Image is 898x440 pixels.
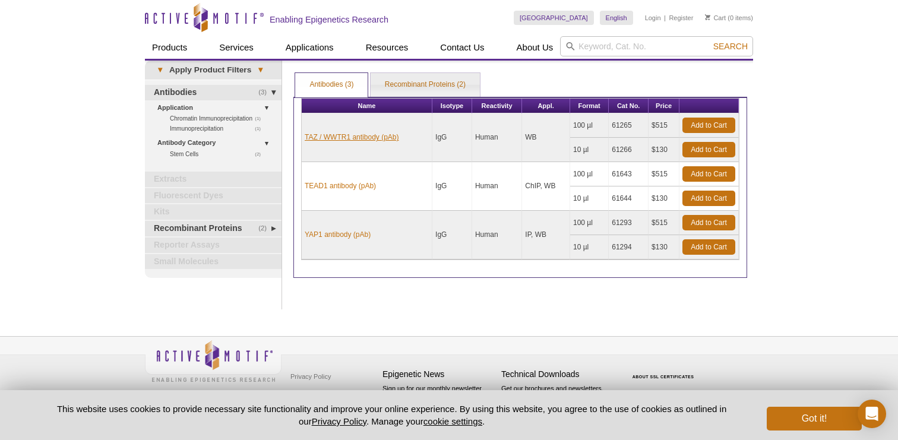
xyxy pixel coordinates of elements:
[151,65,169,75] span: ▾
[570,138,609,162] td: 10 µl
[432,113,472,162] td: IgG
[287,385,350,403] a: Terms & Conditions
[258,221,273,236] span: (2)
[157,102,274,114] a: Application
[472,162,522,211] td: Human
[682,166,735,182] a: Add to Cart
[649,186,679,211] td: $130
[382,384,495,424] p: Sign up for our monthly newsletter highlighting recent publications in the field of epigenetics.
[560,36,753,56] input: Keyword, Cat. No.
[305,132,399,143] a: TAZ / WWTR1 antibody (pAb)
[649,162,679,186] td: $515
[620,357,709,384] table: Click to Verify - This site chose Symantec SSL for secure e-commerce and confidential communicati...
[432,99,472,113] th: Isotype
[501,369,614,379] h4: Technical Downloads
[609,186,649,211] td: 61644
[157,137,274,149] a: Antibody Category
[279,36,341,59] a: Applications
[682,142,735,157] a: Add to Cart
[145,172,282,187] a: Extracts
[649,211,679,235] td: $515
[682,118,735,133] a: Add to Cart
[609,138,649,162] td: 61266
[472,99,522,113] th: Reactivity
[609,235,649,259] td: 61294
[433,36,491,59] a: Contact Us
[145,204,282,220] a: Kits
[609,113,649,138] td: 61265
[305,181,376,191] a: TEAD1 antibody (pAb)
[510,36,561,59] a: About Us
[682,239,735,255] a: Add to Cart
[145,221,282,236] a: (2)Recombinant Proteins
[255,149,267,159] span: (2)
[522,99,570,113] th: Appl.
[609,99,649,113] th: Cat No.
[145,85,282,100] a: (3)Antibodies
[705,11,753,25] li: (0 items)
[669,14,693,22] a: Register
[145,238,282,253] a: Reporter Assays
[522,162,570,211] td: ChIP, WB
[522,113,570,162] td: WB
[170,124,267,134] a: (1)Immunoprecipitation
[609,211,649,235] td: 61293
[312,416,366,426] a: Privacy Policy
[145,254,282,270] a: Small Molecules
[710,41,751,52] button: Search
[570,99,609,113] th: Format
[302,99,432,113] th: Name
[649,113,679,138] td: $515
[255,124,267,134] span: (1)
[767,407,862,430] button: Got it!
[664,11,666,25] li: |
[36,403,747,428] p: This website uses cookies to provide necessary site functionality and improve your online experie...
[649,235,679,259] td: $130
[145,36,194,59] a: Products
[633,375,694,379] a: ABOUT SSL CERTIFICATES
[570,235,609,259] td: 10 µl
[212,36,261,59] a: Services
[423,416,482,426] button: cookie settings
[258,85,273,100] span: (3)
[522,211,570,259] td: IP, WB
[713,42,748,51] span: Search
[295,73,368,97] a: Antibodies (3)
[645,14,661,22] a: Login
[858,400,886,428] div: Open Intercom Messenger
[359,36,416,59] a: Resources
[270,14,388,25] h2: Enabling Epigenetics Research
[514,11,594,25] a: [GEOGRAPHIC_DATA]
[432,211,472,259] td: IgG
[570,211,609,235] td: 100 µl
[682,215,735,230] a: Add to Cart
[705,14,710,20] img: Your Cart
[145,188,282,204] a: Fluorescent Dyes
[255,113,267,124] span: (1)
[382,369,495,379] h4: Epigenetic News
[570,186,609,211] td: 10 µl
[609,162,649,186] td: 61643
[432,162,472,211] td: IgG
[649,138,679,162] td: $130
[501,384,614,414] p: Get our brochures and newsletters, or request them by mail.
[170,113,267,124] a: (1)Chromatin Immunoprecipitation
[682,191,735,206] a: Add to Cart
[570,113,609,138] td: 100 µl
[145,61,282,80] a: ▾Apply Product Filters▾
[649,99,679,113] th: Price
[287,368,334,385] a: Privacy Policy
[600,11,633,25] a: English
[472,211,522,259] td: Human
[472,113,522,162] td: Human
[251,65,270,75] span: ▾
[170,149,267,159] a: (2)Stem Cells
[371,73,480,97] a: Recombinant Proteins (2)
[305,229,371,240] a: YAP1 antibody (pAb)
[145,337,282,385] img: Active Motif,
[705,14,726,22] a: Cart
[570,162,609,186] td: 100 µl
